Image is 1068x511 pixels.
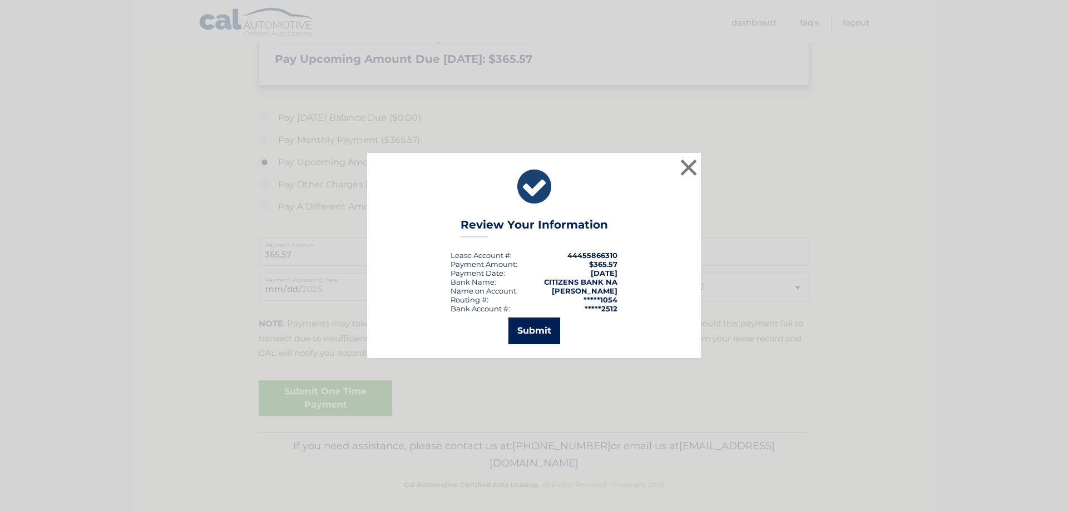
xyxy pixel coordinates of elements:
span: [DATE] [591,269,617,277]
h3: Review Your Information [461,218,608,237]
strong: [PERSON_NAME] [552,286,617,295]
div: Bank Name: [451,277,496,286]
div: : [451,269,505,277]
div: Payment Amount: [451,260,517,269]
button: Submit [508,317,560,344]
span: Payment Date [451,269,503,277]
strong: 44455866310 [567,251,617,260]
div: Bank Account #: [451,304,510,313]
button: × [678,156,700,178]
span: $365.57 [589,260,617,269]
strong: CITIZENS BANK NA [544,277,617,286]
div: Name on Account: [451,286,518,295]
div: Routing #: [451,295,488,304]
div: Lease Account #: [451,251,512,260]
